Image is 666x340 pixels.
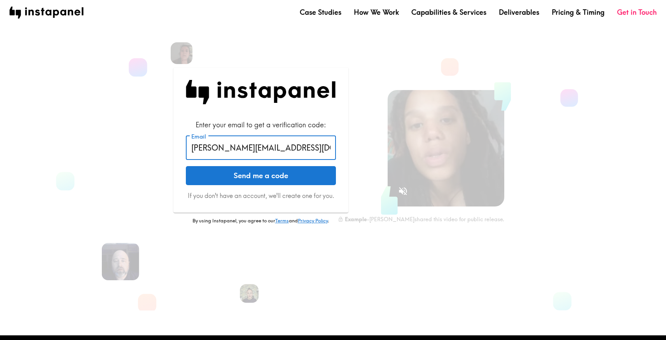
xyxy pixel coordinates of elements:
[354,7,399,17] a: How We Work
[552,7,605,17] a: Pricing & Timing
[345,216,367,223] b: Example
[186,191,336,200] p: If you don't have an account, we'll create one for you.
[171,42,192,64] img: Jennifer
[9,7,84,19] img: instapanel
[240,284,259,303] img: Martina
[298,217,328,224] a: Privacy Policy
[186,120,336,130] div: Enter your email to get a verification code:
[191,132,206,141] label: Email
[395,183,411,199] button: Sound is off
[617,7,657,17] a: Get in Touch
[101,243,139,280] img: Aaron
[499,7,539,17] a: Deliverables
[275,217,289,224] a: Terms
[338,216,504,223] div: - [PERSON_NAME] shared this video for public release.
[186,80,336,104] img: Instapanel
[300,7,341,17] a: Case Studies
[186,166,336,186] button: Send me a code
[411,7,486,17] a: Capabilities & Services
[173,217,348,224] p: By using Instapanel, you agree to our and .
